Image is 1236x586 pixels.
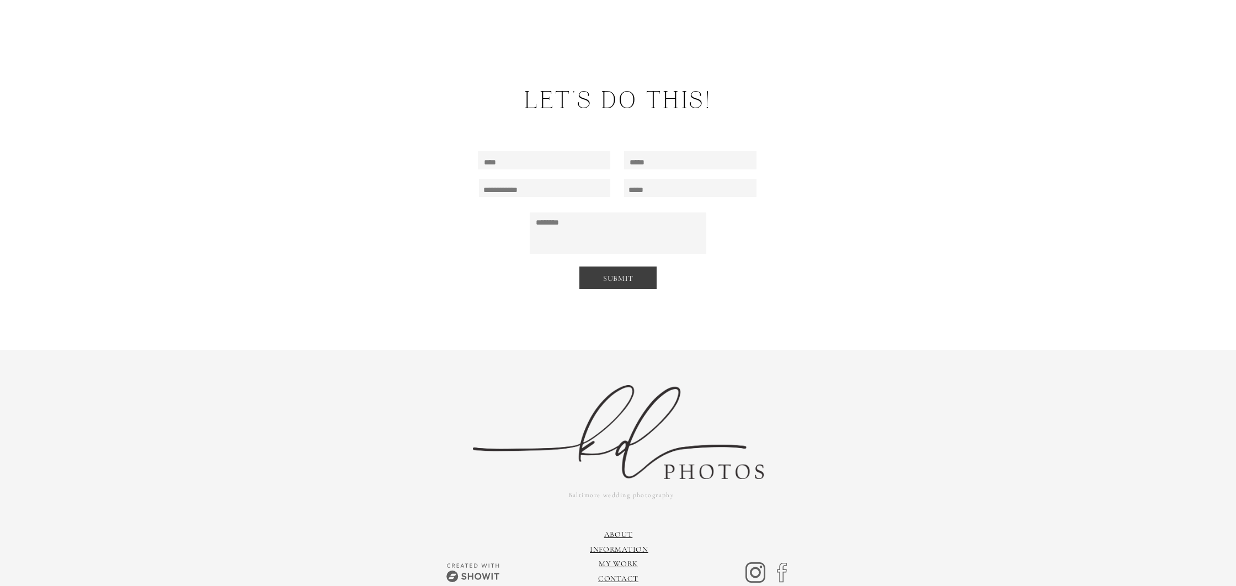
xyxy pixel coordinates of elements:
a: About [604,530,633,539]
a: Baltimore wedding photography [504,488,738,502]
a: information [590,545,648,554]
h2: let's do this! [518,84,718,116]
a: Contact [598,574,638,583]
a: SUBMIT [590,271,647,285]
a: My Work [599,559,638,568]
